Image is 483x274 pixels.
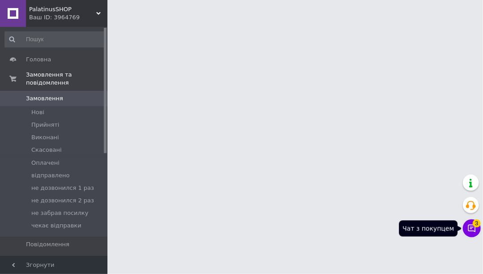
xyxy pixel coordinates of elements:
span: Товари та послуги [26,256,83,264]
div: Чат з покупцем [399,220,457,236]
span: Скасовані [31,146,62,154]
button: Чат з покупцем3 [463,219,481,237]
span: відправлено [31,171,69,180]
span: Повідомлення [26,240,69,248]
span: не забрав посилку [31,209,88,217]
span: Головна [26,56,51,64]
span: Виконані [31,133,59,141]
span: Нові [31,108,44,116]
span: Прийняті [31,121,59,129]
div: Ваш ID: 3964769 [29,13,107,21]
span: Замовлення та повідомлення [26,71,107,87]
span: не дозвонился 1 раз [31,184,94,192]
span: Замовлення [26,94,63,103]
span: 3 [473,219,481,227]
span: PalatinusSHOP [29,5,96,13]
span: чекає відправки [31,222,81,230]
span: не дозвонился 2 раз [31,197,94,205]
span: Оплачені [31,159,60,167]
input: Пошук [4,31,106,47]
